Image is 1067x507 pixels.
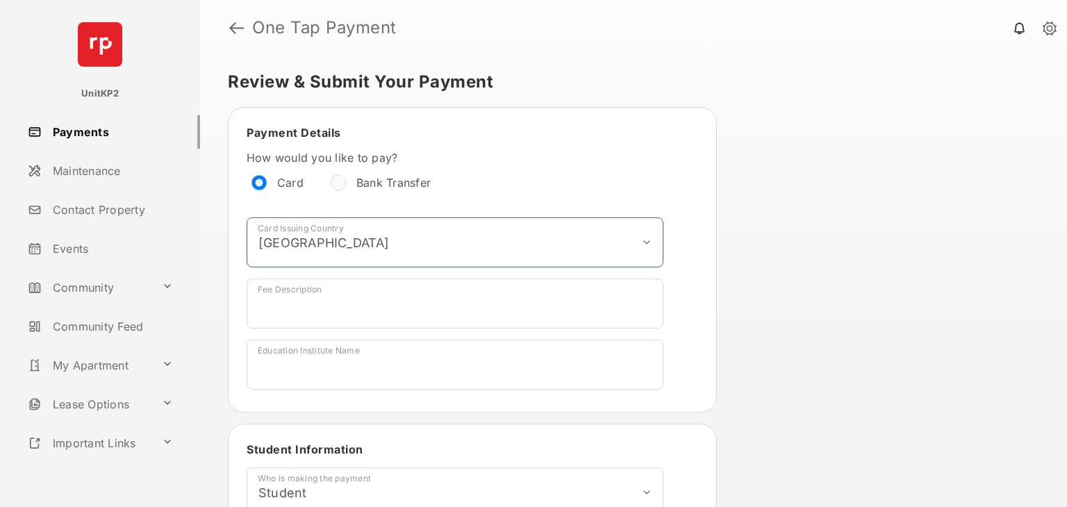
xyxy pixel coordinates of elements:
span: Student Information [247,442,363,456]
p: UnitKP2 [81,87,119,101]
label: Card [277,176,304,190]
label: How would you like to pay? [247,151,663,165]
strong: One Tap Payment [252,19,397,36]
label: Bank Transfer [356,176,431,190]
a: Lease Options [22,388,156,421]
a: Community Feed [22,310,200,343]
h5: Review & Submit Your Payment [228,74,1028,90]
img: svg+xml;base64,PHN2ZyB4bWxucz0iaHR0cDovL3d3dy53My5vcmcvMjAwMC9zdmciIHdpZHRoPSI2NCIgaGVpZ2h0PSI2NC... [78,22,122,67]
a: Community [22,271,156,304]
a: My Apartment [22,349,156,382]
a: Events [22,232,200,265]
a: Contact Property [22,193,200,226]
a: Payments [22,115,200,149]
a: Important Links [22,426,156,460]
a: Maintenance [22,154,200,188]
span: Payment Details [247,126,341,140]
